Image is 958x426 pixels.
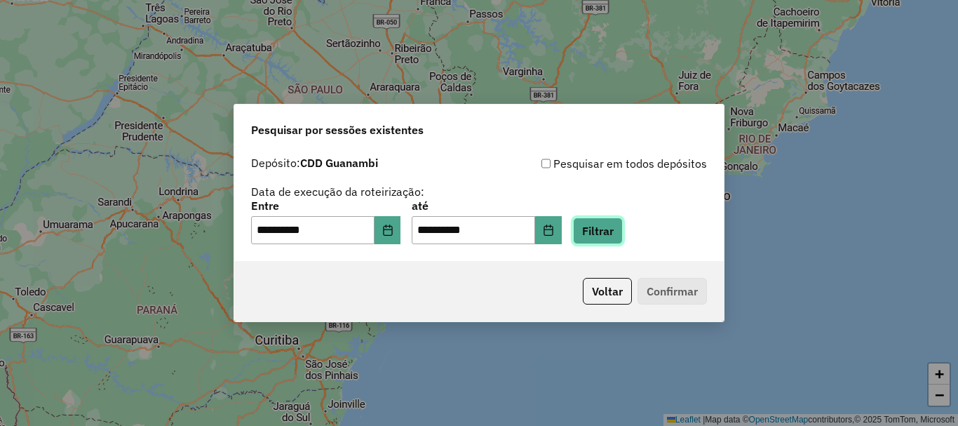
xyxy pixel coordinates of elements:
[375,216,401,244] button: Choose Date
[573,218,623,244] button: Filtrar
[251,154,378,171] label: Depósito:
[300,156,378,170] strong: CDD Guanambi
[583,278,632,305] button: Voltar
[412,197,561,214] label: até
[535,216,562,244] button: Choose Date
[251,121,424,138] span: Pesquisar por sessões existentes
[251,183,424,200] label: Data de execução da roteirização:
[479,155,707,172] div: Pesquisar em todos depósitos
[251,197,400,214] label: Entre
